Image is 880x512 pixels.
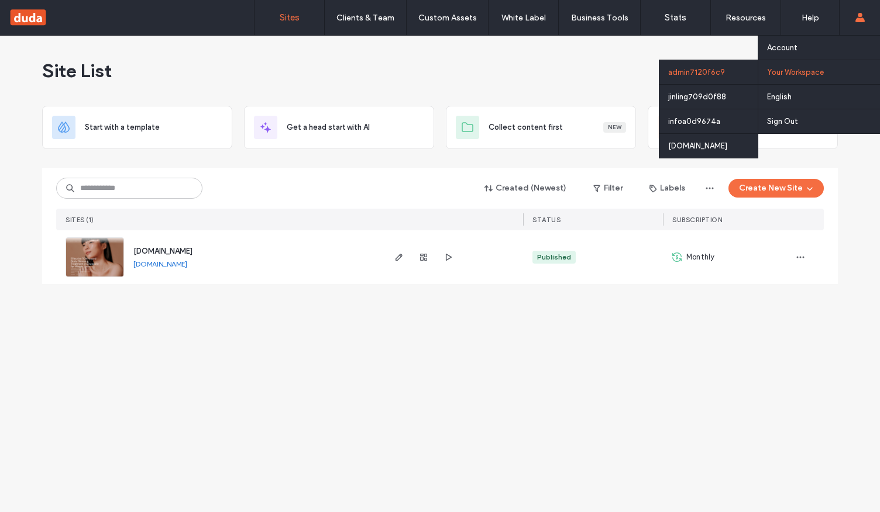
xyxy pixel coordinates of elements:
[42,106,232,149] div: Start with a template
[802,13,819,23] label: Help
[336,13,394,23] label: Clients & Team
[665,12,686,23] label: Stats
[603,122,626,133] div: New
[287,122,370,133] span: Get a head start with AI
[475,179,577,198] button: Created (Newest)
[133,260,187,268] a: [DOMAIN_NAME]
[672,216,722,224] span: SUBSCRIPTION
[582,179,634,198] button: Filter
[85,122,160,133] span: Start with a template
[767,109,880,133] a: Sign Out
[767,36,880,60] a: Account
[767,92,792,101] label: English
[659,133,758,158] div: [DOMAIN_NAME]
[686,251,714,263] span: Monthly
[42,59,112,82] span: Site List
[446,106,636,149] div: Collect content firstNew
[66,216,94,224] span: SITES (1)
[501,13,546,23] label: White Label
[767,117,798,126] label: Sign Out
[26,8,50,19] span: Help
[767,68,824,77] label: Your Workspace
[659,109,758,133] div: infoa0d9674a
[532,216,561,224] span: STATUS
[659,84,758,109] div: jinling709d0f88
[639,179,696,198] button: Labels
[418,13,477,23] label: Custom Assets
[244,106,434,149] div: Get a head start with AI
[133,247,192,255] a: [DOMAIN_NAME]
[489,122,563,133] span: Collect content first
[537,252,571,262] div: Published
[726,13,766,23] label: Resources
[280,12,300,23] label: Sites
[571,13,628,23] label: Business Tools
[767,43,797,52] label: Account
[659,60,758,84] div: admin7120f6c9
[648,106,838,149] div: Start from fileBeta
[728,179,824,198] button: Create New Site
